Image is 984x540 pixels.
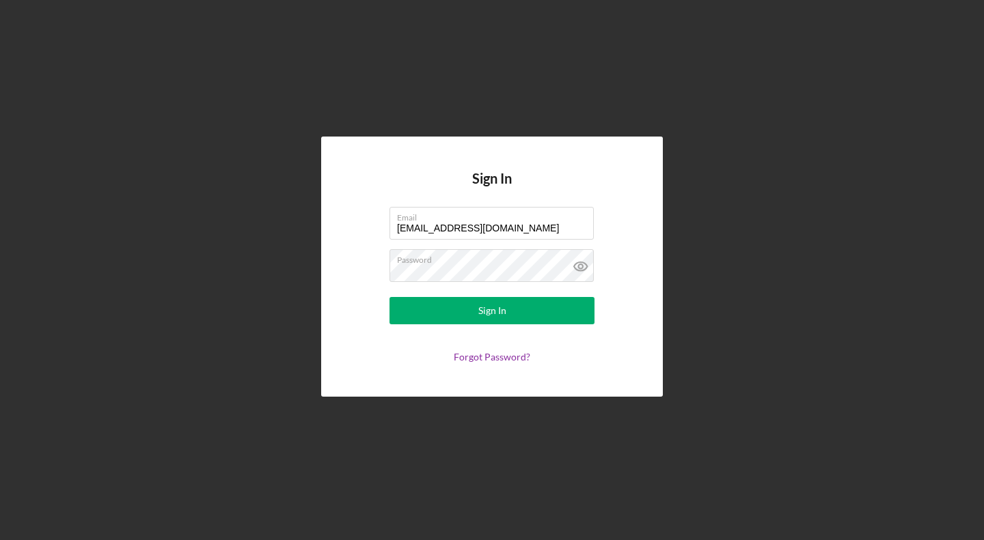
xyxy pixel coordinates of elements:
div: Sign In [478,297,506,324]
label: Password [397,250,594,265]
label: Email [397,208,594,223]
a: Forgot Password? [454,351,530,363]
button: Sign In [389,297,594,324]
h4: Sign In [472,171,512,207]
